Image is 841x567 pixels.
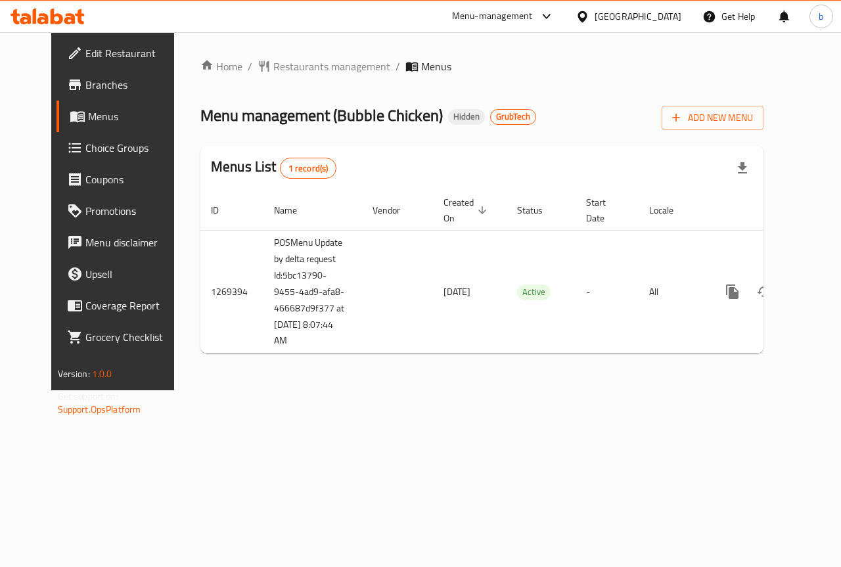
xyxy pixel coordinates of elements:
a: Branches [57,69,192,101]
td: - [576,230,639,353]
span: Upsell [85,266,181,282]
a: Restaurants management [258,58,390,74]
a: Support.OpsPlatform [58,401,141,418]
div: Total records count [280,158,337,179]
div: Export file [727,152,758,184]
a: Upsell [57,258,192,290]
span: Edit Restaurant [85,45,181,61]
nav: breadcrumb [200,58,763,74]
span: Version: [58,365,90,382]
span: [DATE] [443,283,470,300]
a: Menu disclaimer [57,227,192,258]
td: POSMenu Update by delta request Id:5bc13790-9455-4ad9-afa8-466687d9f377 at [DATE] 8:07:44 AM [263,230,362,353]
li: / [396,58,400,74]
button: Change Status [748,276,780,307]
a: Menus [57,101,192,132]
span: Active [517,284,551,300]
span: Get support on: [58,388,118,405]
span: Created On [443,194,491,226]
a: Grocery Checklist [57,321,192,353]
span: Coverage Report [85,298,181,313]
span: Grocery Checklist [85,329,181,345]
span: Choice Groups [85,140,181,156]
h2: Menus List [211,157,336,179]
button: Add New Menu [662,106,763,130]
span: Name [274,202,314,218]
a: Coupons [57,164,192,195]
div: Menu-management [452,9,533,24]
span: Menus [421,58,451,74]
span: Hidden [448,111,485,122]
span: 1 record(s) [281,162,336,175]
span: Start Date [586,194,623,226]
span: b [819,9,823,24]
td: 1269394 [200,230,263,353]
span: Vendor [373,202,417,218]
span: Status [517,202,560,218]
a: Promotions [57,195,192,227]
a: Edit Restaurant [57,37,192,69]
span: GrubTech [491,111,535,122]
span: Menu management ( Bubble Chicken ) [200,101,443,130]
span: Menus [88,108,181,124]
div: Hidden [448,109,485,125]
span: 1.0.0 [92,365,112,382]
a: Home [200,58,242,74]
a: Coverage Report [57,290,192,321]
span: Locale [649,202,691,218]
span: Promotions [85,203,181,219]
td: All [639,230,706,353]
span: Add New Menu [672,110,753,126]
span: Restaurants management [273,58,390,74]
span: Branches [85,77,181,93]
a: Choice Groups [57,132,192,164]
li: / [248,58,252,74]
span: Menu disclaimer [85,235,181,250]
span: ID [211,202,236,218]
span: Coupons [85,171,181,187]
button: more [717,276,748,307]
div: [GEOGRAPHIC_DATA] [595,9,681,24]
